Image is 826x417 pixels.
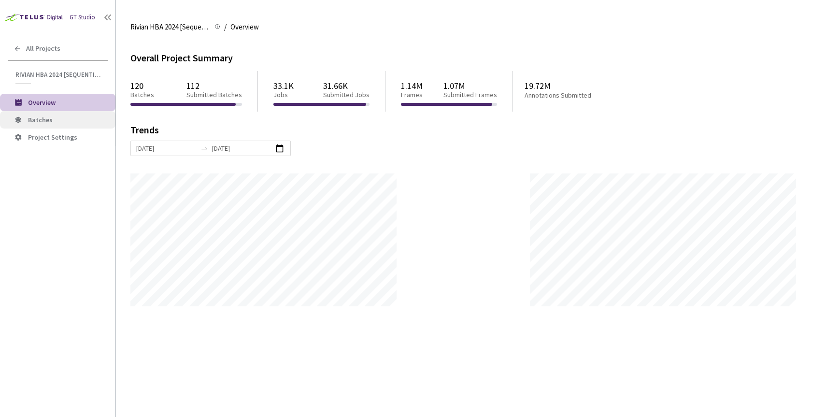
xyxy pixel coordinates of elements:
p: 19.72M [525,81,629,91]
p: Submitted Frames [443,91,497,99]
p: Annotations Submitted [525,91,629,100]
p: Submitted Jobs [323,91,370,99]
p: 1.14M [401,81,423,91]
span: Rivian HBA 2024 [Sequential] [15,71,102,79]
p: Frames [401,91,423,99]
span: Project Settings [28,133,77,142]
span: Overview [230,21,259,33]
p: Batches [130,91,154,99]
p: 33.1K [273,81,294,91]
span: Rivian HBA 2024 [Sequential] [130,21,209,33]
p: Jobs [273,91,294,99]
p: 1.07M [443,81,497,91]
span: All Projects [26,44,60,53]
span: Overview [28,98,56,107]
p: 31.66K [323,81,370,91]
div: GT Studio [70,13,95,22]
input: End date [212,143,272,154]
div: Overall Project Summary [130,50,812,65]
span: to [200,144,208,152]
span: swap-right [200,144,208,152]
p: Submitted Batches [186,91,242,99]
p: 120 [130,81,154,91]
input: Start date [136,143,197,154]
p: 112 [186,81,242,91]
span: Batches [28,115,53,124]
div: Trends [130,125,798,141]
li: / [224,21,227,33]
